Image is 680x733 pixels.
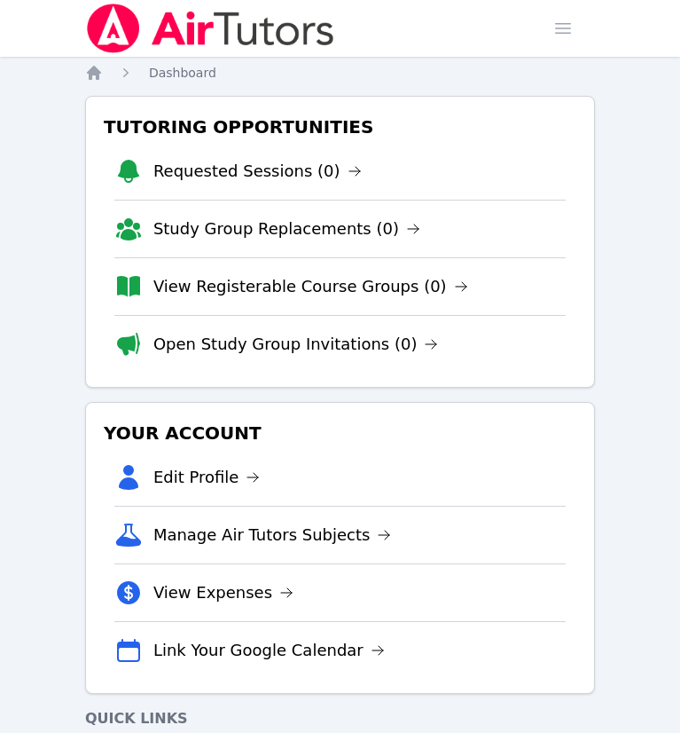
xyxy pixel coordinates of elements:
img: Air Tutors [85,4,336,53]
nav: Breadcrumb [85,64,595,82]
h4: Quick Links [85,708,595,729]
a: Study Group Replacements (0) [153,217,420,241]
a: Open Study Group Invitations (0) [153,332,439,357]
a: Manage Air Tutors Subjects [153,523,392,548]
a: Dashboard [149,64,216,82]
a: View Expenses [153,580,293,605]
h3: Your Account [100,417,580,449]
a: Requested Sessions (0) [153,159,362,184]
h3: Tutoring Opportunities [100,111,580,143]
a: Link Your Google Calendar [153,638,385,663]
a: View Registerable Course Groups (0) [153,274,468,299]
span: Dashboard [149,66,216,80]
a: Edit Profile [153,465,261,490]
